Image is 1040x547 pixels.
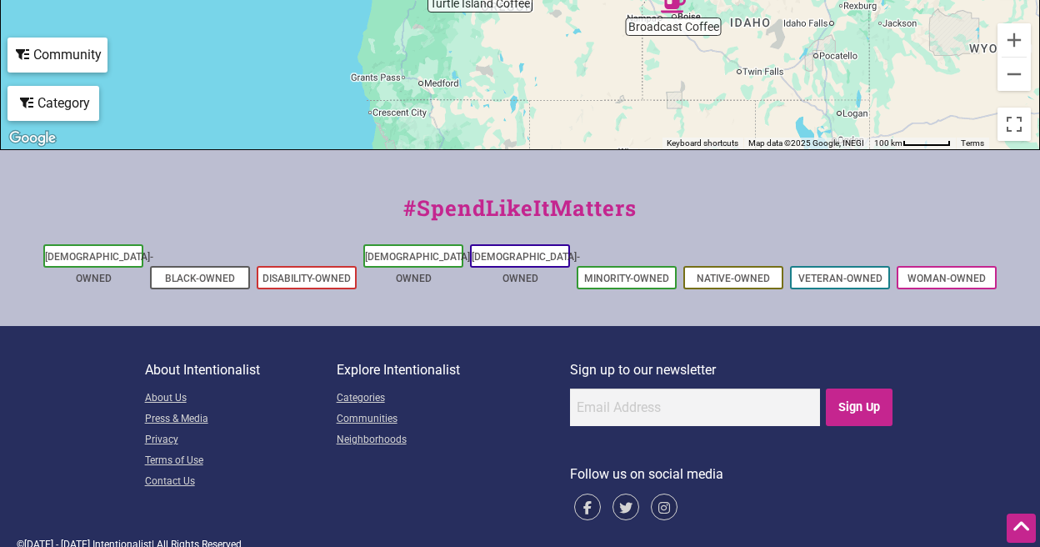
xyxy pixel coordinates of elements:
p: Explore Intentionalist [337,359,570,381]
a: Press & Media [145,409,337,430]
a: [DEMOGRAPHIC_DATA]-Owned [365,251,473,284]
a: [DEMOGRAPHIC_DATA]-Owned [472,251,580,284]
a: Terms of Use [145,451,337,472]
a: Open this area in Google Maps (opens a new window) [5,128,60,149]
div: Scroll Back to Top [1007,514,1036,543]
p: About Intentionalist [145,359,337,381]
a: Veteran-Owned [798,273,882,284]
a: Terms (opens in new tab) [961,138,984,148]
span: Map data ©2025 Google, INEGI [748,138,864,148]
button: Keyboard shortcuts [667,138,738,149]
a: About Us [145,389,337,409]
button: Zoom out [997,58,1031,91]
a: Categories [337,389,570,409]
div: Community [9,39,106,71]
input: Sign Up [826,389,893,426]
a: Black-Owned [165,273,235,284]
a: Disability-Owned [262,273,351,284]
a: Minority-Owned [584,273,669,284]
img: Google [5,128,60,149]
a: Neighborhoods [337,430,570,451]
p: Follow us on social media [570,464,896,485]
div: Filter by Community [7,38,107,73]
a: Contact Us [145,472,337,493]
a: Native-Owned [697,273,770,284]
button: Toggle fullscreen view [997,106,1032,142]
input: Email Address [570,389,820,426]
a: [DEMOGRAPHIC_DATA]-Owned [45,251,153,284]
button: Map Scale: 100 km per 54 pixels [869,138,956,149]
a: Privacy [145,430,337,451]
div: Filter by category [7,86,99,121]
a: Woman-Owned [907,273,986,284]
button: Zoom in [997,23,1031,57]
p: Sign up to our newsletter [570,359,896,381]
span: 100 km [874,138,902,148]
a: Communities [337,409,570,430]
div: Category [9,88,97,119]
